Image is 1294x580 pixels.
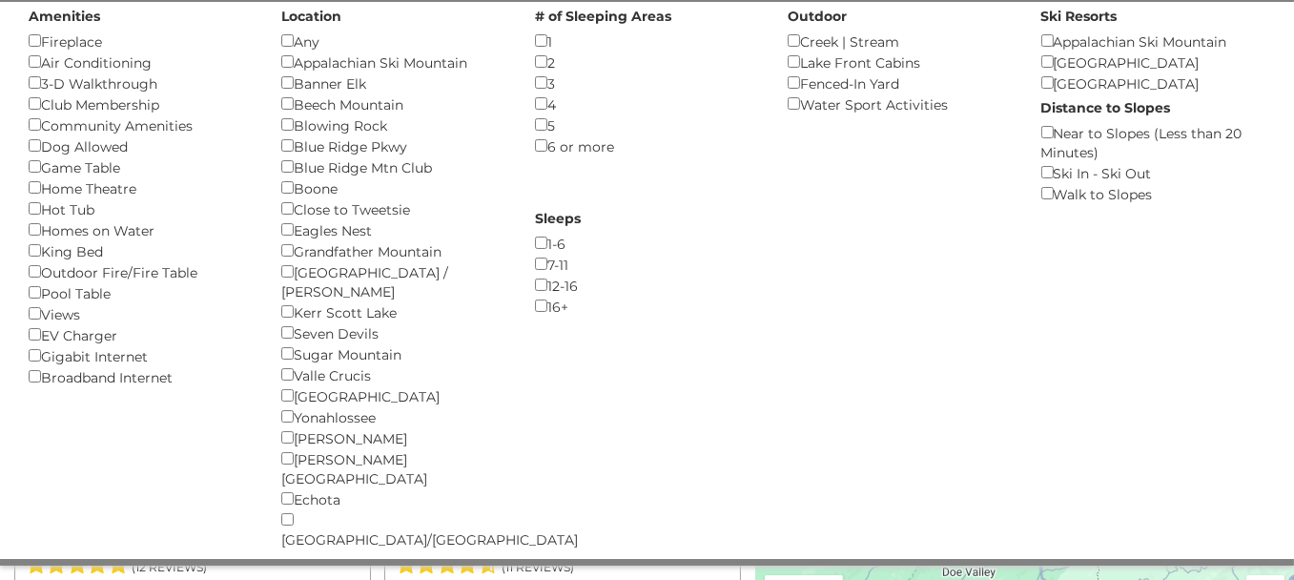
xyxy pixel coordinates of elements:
[29,324,253,345] div: EV Charger
[281,427,505,448] div: [PERSON_NAME]
[281,509,505,549] div: [GEOGRAPHIC_DATA]/[GEOGRAPHIC_DATA]
[281,385,505,406] div: [GEOGRAPHIC_DATA]
[29,52,253,72] div: Air Conditioning
[1041,72,1265,93] div: [GEOGRAPHIC_DATA]
[281,488,505,509] div: Echota
[535,31,759,52] div: 1
[29,303,253,324] div: Views
[29,198,253,219] div: Hot Tub
[281,135,505,156] div: Blue Ridge Pkwy
[1041,31,1265,52] div: Appalachian Ski Mountain
[281,31,505,52] div: Any
[535,233,759,254] div: 1-6
[535,114,759,135] div: 5
[29,177,253,198] div: Home Theatre
[29,366,253,387] div: Broadband Internet
[281,7,341,26] label: Location
[535,209,581,228] label: Sleeps
[29,261,253,282] div: Outdoor Fire/Fire Table
[502,555,574,580] span: (11 reviews)
[281,219,505,240] div: Eagles Nest
[29,240,253,261] div: King Bed
[281,343,505,364] div: Sugar Mountain
[281,72,505,93] div: Banner Elk
[29,114,253,135] div: Community Amenities
[1041,52,1265,72] div: [GEOGRAPHIC_DATA]
[281,261,505,301] div: [GEOGRAPHIC_DATA] / [PERSON_NAME]
[1041,122,1265,162] div: Near to Slopes (Less than 20 Minutes)
[281,301,505,322] div: Kerr Scott Lake
[281,177,505,198] div: Boone
[29,135,253,156] div: Dog Allowed
[29,219,253,240] div: Homes on Water
[1041,162,1265,183] div: Ski In - Ski Out
[788,72,1012,93] div: Fenced-In Yard
[281,322,505,343] div: Seven Devils
[535,93,759,114] div: 4
[788,31,1012,52] div: Creek | Stream
[1041,98,1171,117] label: Distance to Slopes
[29,282,253,303] div: Pool Table
[281,52,505,72] div: Appalachian Ski Mountain
[788,52,1012,72] div: Lake Front Cabins
[788,7,847,26] label: Outdoor
[535,254,759,275] div: 7-11
[133,555,208,580] span: (12 reviews)
[29,93,253,114] div: Club Membership
[1041,183,1265,204] div: Walk to Slopes
[535,72,759,93] div: 3
[281,93,505,114] div: Beech Mountain
[535,135,759,156] div: 6 or more
[29,31,253,52] div: Fireplace
[281,156,505,177] div: Blue Ridge Mtn Club
[281,240,505,261] div: Grandfather Mountain
[281,364,505,385] div: Valle Crucis
[535,7,671,26] label: # of Sleeping Areas
[788,93,1012,114] div: Water Sport Activities
[29,7,100,26] label: Amenities
[1041,7,1118,26] label: Ski Resorts
[281,448,505,488] div: [PERSON_NAME][GEOGRAPHIC_DATA]
[535,52,759,72] div: 2
[281,114,505,135] div: Blowing Rock
[281,406,505,427] div: Yonahlossee
[29,72,253,93] div: 3-D Walkthrough
[535,296,759,317] div: 16+
[535,275,759,296] div: 12-16
[281,198,505,219] div: Close to Tweetsie
[29,345,253,366] div: Gigabit Internet
[29,156,253,177] div: Game Table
